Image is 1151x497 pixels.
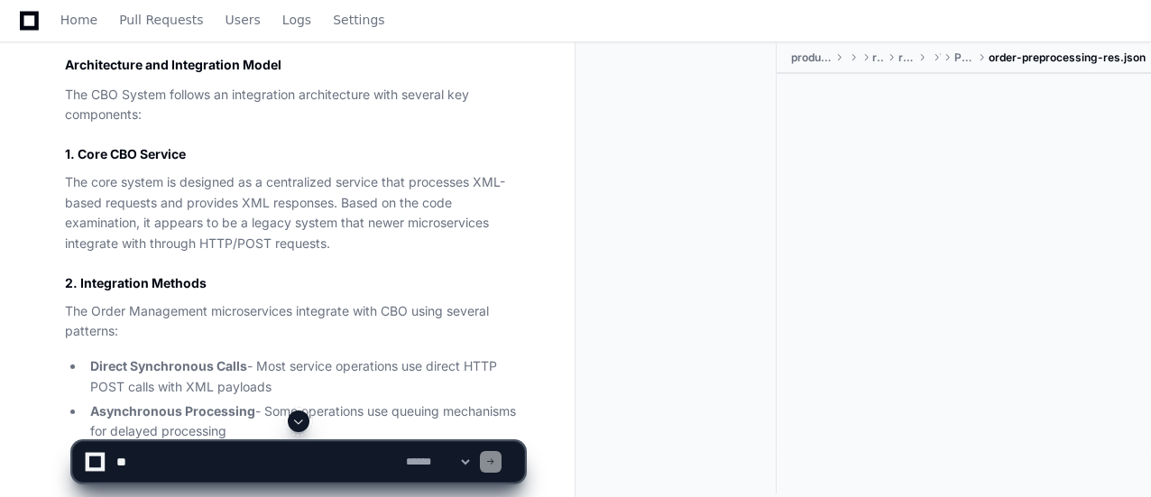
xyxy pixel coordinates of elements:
[333,14,384,25] span: Settings
[65,56,524,74] h2: Architecture and Integration Model
[791,51,832,65] span: product-order-manager
[989,51,1146,65] span: order-preprocessing-res.json
[872,51,885,65] span: resources
[954,51,974,65] span: PaymentError
[60,14,97,25] span: Home
[226,14,261,25] span: Users
[282,14,311,25] span: Logs
[85,401,524,443] li: - Some operations use queuing mechanisms for delayed processing
[65,172,524,254] p: The core system is designed as a centralized service that processes XML-based requests and provid...
[65,145,524,163] h3: 1. Core CBO Service
[65,274,524,292] h3: 2. Integration Methods
[898,51,914,65] span: reactivation
[65,85,524,126] p: The CBO System follows an integration architecture with several key components:
[65,301,524,343] p: The Order Management microservices integrate with CBO using several patterns:
[90,358,247,373] strong: Direct Synchronous Calls
[90,403,255,419] strong: Asynchronous Processing
[119,14,203,25] span: Pull Requests
[85,356,524,398] li: - Most service operations use direct HTTP POST calls with XML payloads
